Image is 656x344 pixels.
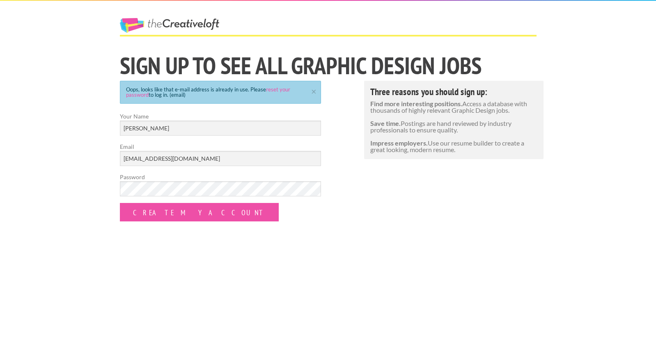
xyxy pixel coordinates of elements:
div: Oops, looks like that e-mail address is already in use. Please to log in. (email) [120,81,321,104]
label: Password [120,173,321,196]
h4: Three reasons you should sign up: [370,87,538,96]
a: The Creative Loft [120,18,219,33]
input: Create my Account [120,203,279,221]
strong: Find more interesting positions. [370,100,462,107]
input: Email [120,151,321,166]
input: Your Name [120,121,321,136]
strong: Impress employers. [370,139,428,147]
input: Password [120,181,321,196]
label: Your Name [120,112,321,136]
h1: Sign Up to See All Graphic Design jobs [120,54,537,77]
strong: Save time. [370,119,401,127]
div: Access a database with thousands of highly relevant Graphic Design jobs. Postings are hand review... [364,81,544,159]
a: × [309,88,319,93]
label: Email [120,142,321,166]
a: reset your password [126,86,290,98]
